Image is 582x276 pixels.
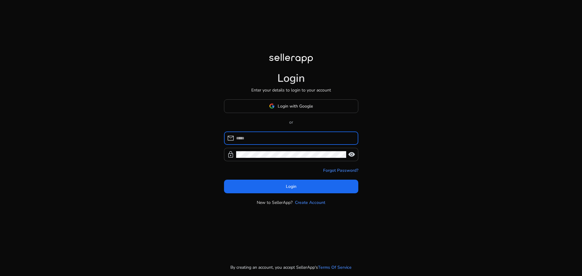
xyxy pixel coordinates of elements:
span: mail [227,135,234,142]
p: New to SellerApp? [257,199,293,206]
a: Forgot Password? [323,167,358,174]
span: visibility [348,151,355,158]
p: or [224,119,358,125]
button: Login with Google [224,99,358,113]
img: google-logo.svg [269,103,275,109]
h1: Login [277,72,305,85]
span: Login with Google [278,103,313,109]
p: Enter your details to login to your account [251,87,331,93]
button: Login [224,180,358,193]
a: Terms Of Service [318,264,352,271]
span: Login [286,183,296,190]
a: Create Account [295,199,325,206]
span: lock [227,151,234,158]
